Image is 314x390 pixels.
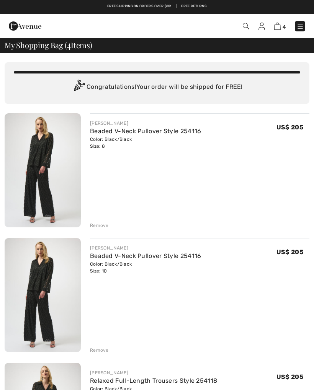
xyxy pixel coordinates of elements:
a: 1ère Avenue [9,22,41,29]
img: My Info [258,23,265,30]
a: 4 [274,21,286,31]
a: Free shipping on orders over $99 [107,4,171,9]
div: [PERSON_NAME] [90,369,217,376]
img: Menu [296,23,304,30]
div: Remove [90,222,109,229]
img: 1ère Avenue [9,18,41,34]
span: US$ 205 [276,248,303,256]
img: Shopping Bag [274,23,281,30]
a: Relaxed Full-Length Trousers Style 254118 [90,377,217,384]
a: Beaded V-Neck Pullover Style 254116 [90,127,201,135]
span: US$ 205 [276,124,303,131]
div: Remove [90,347,109,354]
span: US$ 205 [276,373,303,380]
div: Color: Black/Black Size: 8 [90,136,201,150]
a: Free Returns [181,4,207,9]
div: [PERSON_NAME] [90,120,201,127]
img: Congratulation2.svg [71,80,87,95]
a: Beaded V-Neck Pullover Style 254116 [90,252,201,259]
div: Color: Black/Black Size: 10 [90,261,201,274]
img: Search [243,23,249,29]
img: Beaded V-Neck Pullover Style 254116 [5,113,81,227]
span: My Shopping Bag ( Items) [5,41,92,49]
span: 4 [67,39,71,49]
img: Beaded V-Neck Pullover Style 254116 [5,238,81,352]
div: [PERSON_NAME] [90,245,201,251]
span: 4 [283,24,286,30]
div: Congratulations! Your order will be shipped for FREE! [14,80,300,95]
